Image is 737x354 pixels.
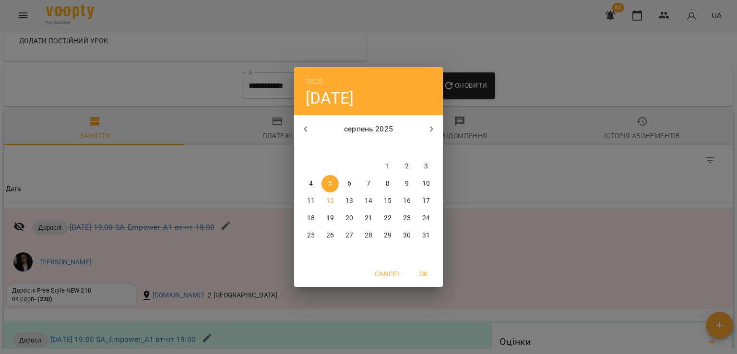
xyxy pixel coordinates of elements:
[317,123,420,135] p: серпень 2025
[307,196,315,206] p: 11
[386,179,390,189] p: 8
[326,196,334,206] p: 12
[306,75,323,88] button: 2025
[341,175,358,192] button: 6
[321,143,339,153] span: вт
[326,231,334,240] p: 26
[379,175,396,192] button: 8
[384,213,392,223] p: 22
[341,192,358,210] button: 13
[403,213,411,223] p: 23
[341,210,358,227] button: 20
[302,227,320,244] button: 25
[306,88,354,108] button: [DATE]
[422,231,430,240] p: 31
[365,231,372,240] p: 28
[341,143,358,153] span: ср
[405,179,409,189] p: 9
[371,265,404,283] button: Cancel
[417,227,435,244] button: 31
[386,162,390,171] p: 1
[321,192,339,210] button: 12
[365,196,372,206] p: 14
[360,210,377,227] button: 21
[307,231,315,240] p: 25
[360,143,377,153] span: чт
[398,175,416,192] button: 9
[403,196,411,206] p: 16
[405,162,409,171] p: 2
[309,179,313,189] p: 4
[321,227,339,244] button: 26
[417,175,435,192] button: 10
[417,143,435,153] span: нд
[302,175,320,192] button: 4
[422,179,430,189] p: 10
[360,175,377,192] button: 7
[321,175,339,192] button: 5
[384,231,392,240] p: 29
[403,231,411,240] p: 30
[302,192,320,210] button: 11
[379,210,396,227] button: 22
[398,210,416,227] button: 23
[417,192,435,210] button: 17
[345,196,353,206] p: 13
[398,158,416,175] button: 2
[398,192,416,210] button: 16
[398,227,416,244] button: 30
[417,210,435,227] button: 24
[365,213,372,223] p: 21
[328,179,332,189] p: 5
[345,213,353,223] p: 20
[367,179,370,189] p: 7
[379,143,396,153] span: пт
[422,213,430,223] p: 24
[375,268,401,280] span: Cancel
[360,227,377,244] button: 28
[307,213,315,223] p: 18
[302,210,320,227] button: 18
[360,192,377,210] button: 14
[326,213,334,223] p: 19
[417,158,435,175] button: 3
[412,268,435,280] span: OK
[341,227,358,244] button: 27
[302,143,320,153] span: пн
[424,162,428,171] p: 3
[347,179,351,189] p: 6
[422,196,430,206] p: 17
[379,192,396,210] button: 15
[345,231,353,240] p: 27
[379,158,396,175] button: 1
[379,227,396,244] button: 29
[408,265,439,283] button: OK
[384,196,392,206] p: 15
[398,143,416,153] span: сб
[321,210,339,227] button: 19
